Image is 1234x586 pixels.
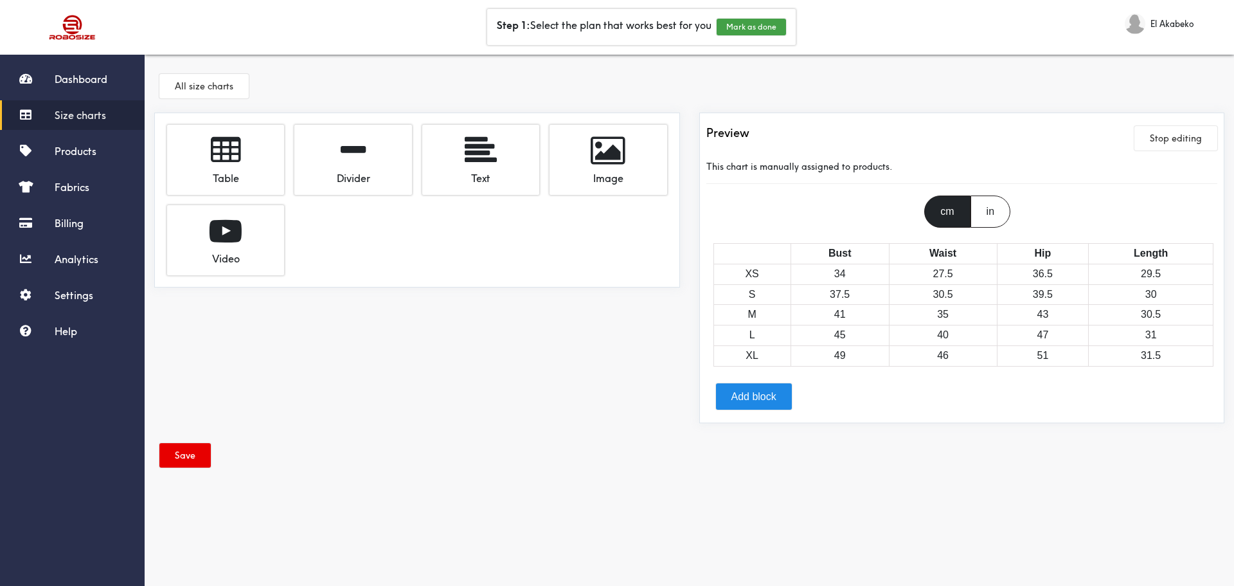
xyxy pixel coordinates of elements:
div: Video [177,247,274,266]
td: 31.5 [1089,345,1213,366]
span: Size charts [55,109,106,122]
td: 30 [1089,284,1213,305]
td: M [713,305,791,325]
b: Step 1: [497,19,530,32]
td: 46 [889,345,997,366]
th: Bust [791,243,889,264]
div: in [970,196,1010,228]
td: 39.5 [997,284,1089,305]
button: Save [159,443,211,468]
td: 45 [791,325,889,346]
button: Add block [716,383,792,410]
span: Billing [55,217,84,230]
td: XS [713,264,791,284]
td: 30.5 [1089,305,1213,325]
th: Waist [889,243,997,264]
h3: Preview [706,126,749,140]
img: Robosize [24,10,121,45]
td: 30.5 [889,284,997,305]
td: 36.5 [997,264,1089,284]
div: Text [432,167,530,185]
td: L [713,325,791,346]
td: 37.5 [791,284,889,305]
th: Hip [997,243,1089,264]
td: 47 [997,325,1089,346]
div: Select the plan that works best for you [487,9,796,45]
span: Help [55,325,77,338]
div: This chart is manually assigned to products. [706,150,1218,184]
div: cm [924,196,970,228]
td: 27.5 [889,264,997,284]
span: Fabrics [55,181,89,194]
td: S [713,284,791,305]
span: El Akabeko [1150,17,1194,31]
td: 51 [997,345,1089,366]
td: 40 [889,325,997,346]
td: 43 [997,305,1089,325]
span: Products [55,145,96,158]
span: Settings [55,289,93,302]
div: Table [177,167,274,185]
div: Divider [304,167,402,185]
span: Analytics [55,253,98,266]
td: 31 [1089,325,1213,346]
td: XL [713,345,791,366]
img: El Akabeko [1125,14,1145,34]
button: Stop editing [1134,126,1217,151]
th: Length [1089,243,1213,264]
td: 49 [791,345,889,366]
button: All size charts [159,74,249,98]
td: 29.5 [1089,264,1213,284]
td: 41 [791,305,889,325]
div: Image [559,167,657,185]
td: 35 [889,305,997,325]
td: 34 [791,264,889,284]
span: Dashboard [55,73,107,86]
button: Mark as done [717,19,786,35]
